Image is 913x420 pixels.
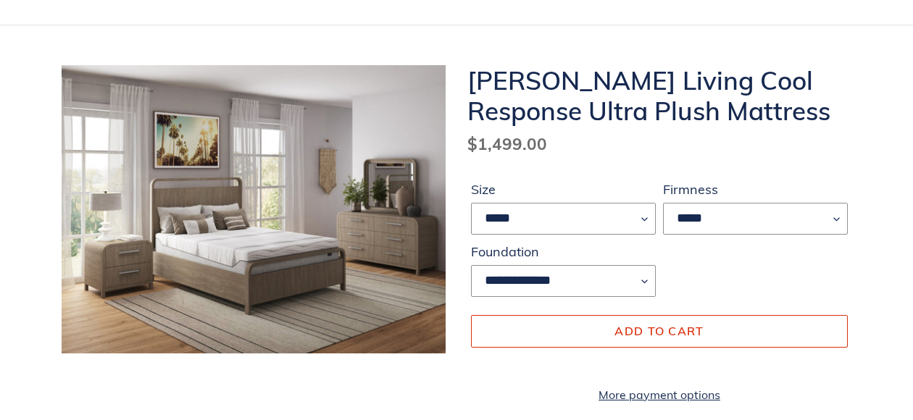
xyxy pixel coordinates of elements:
button: Add to cart [471,315,848,347]
label: Size [471,180,656,199]
label: Foundation [471,242,656,261]
h1: [PERSON_NAME] Living Cool Response Ultra Plush Mattress [467,65,851,126]
span: Add to cart [614,324,704,338]
a: More payment options [471,386,848,403]
span: $1,499.00 [467,133,547,154]
label: Firmness [663,180,848,199]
